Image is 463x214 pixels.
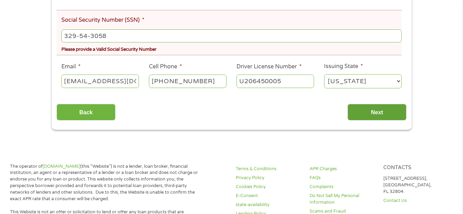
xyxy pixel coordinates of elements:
div: Please provide a Valid Social Security Number [61,44,401,53]
a: Do Not Sell My Personal Information [310,193,375,206]
p: [STREET_ADDRESS], [GEOGRAPHIC_DATA], FL 32804. [383,175,449,195]
label: Issuing State [324,63,363,70]
input: Next [348,104,406,121]
label: Social Security Number (SSN) [61,17,144,24]
label: Driver License Number [236,63,302,70]
label: Cell Phone [149,63,182,70]
a: Terms & Conditions [236,166,301,172]
p: The operator of (this “Website”) is not a lender, loan broker, financial institution, an agent or... [10,163,201,202]
a: APR Charges [310,166,375,172]
input: Back [57,104,115,121]
input: 078-05-1120 [61,29,401,42]
a: Complaints [310,184,375,190]
a: E-Consent [236,193,301,199]
a: FAQs [310,175,375,181]
label: Email [61,63,81,70]
input: john@gmail.com [61,75,139,88]
a: Contact Us [383,197,449,204]
a: [DOMAIN_NAME] [43,164,80,169]
a: Privacy Policy [236,175,301,181]
a: Cookies Policy [236,184,301,190]
input: (541) 754-3010 [149,75,227,88]
h4: Contacts [383,165,449,171]
a: state-availability [236,202,301,208]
